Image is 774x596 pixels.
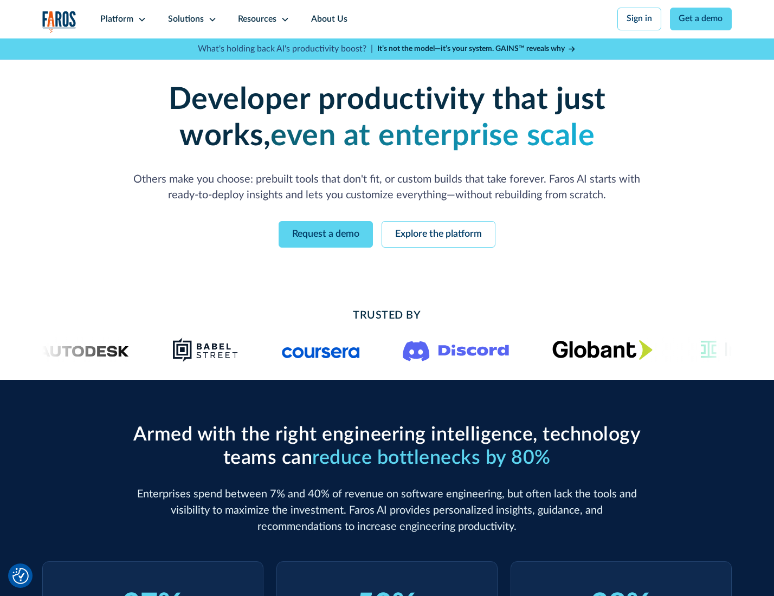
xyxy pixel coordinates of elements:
[100,13,133,26] div: Platform
[281,341,359,359] img: Logo of the online learning platform Coursera.
[128,308,646,324] h2: Trusted By
[128,172,646,204] p: Others make you choose: prebuilt tools that don't fit, or custom builds that take forever. Faros ...
[377,45,565,53] strong: It’s not the model—it’s your system. GAINS™ reveals why
[552,340,653,360] img: Globant's logo
[169,85,606,151] strong: Developer productivity that just works,
[238,13,276,26] div: Resources
[128,423,646,470] h2: Armed with the right engineering intelligence, technology teams can
[42,11,77,33] a: home
[312,448,551,468] span: reduce bottlenecks by 80%
[670,8,732,30] a: Get a demo
[617,8,661,30] a: Sign in
[12,568,29,584] button: Cookie Settings
[17,342,129,357] img: Logo of the design software company Autodesk.
[403,339,509,361] img: Logo of the communication platform Discord.
[198,43,373,56] p: What's holding back AI's productivity boost? |
[377,43,577,55] a: It’s not the model—it’s your system. GAINS™ reveals why
[42,11,77,33] img: Logo of the analytics and reporting company Faros.
[382,221,495,248] a: Explore the platform
[12,568,29,584] img: Revisit consent button
[270,121,595,151] strong: even at enterprise scale
[128,487,646,535] p: Enterprises spend between 7% and 40% of revenue on software engineering, but often lack the tools...
[172,337,238,363] img: Babel Street logo png
[168,13,204,26] div: Solutions
[279,221,373,248] a: Request a demo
